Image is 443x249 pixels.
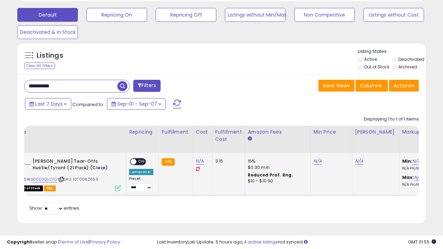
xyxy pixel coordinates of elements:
span: Last 7 Days [35,100,63,107]
button: Repricing On [87,8,147,22]
button: Listings without Min/Max [225,8,286,22]
b: [PERSON_NAME] Tear-Offs Hustle/Tyrant (21 Pack) (Clear) [33,158,117,173]
div: Repricing [129,128,156,136]
div: [PERSON_NAME] [355,128,396,136]
div: Title [15,128,123,136]
button: Deactivated & In Stock [17,25,78,39]
span: Compared to: [72,101,104,108]
span: Sep-01 - Sep-07 [117,100,157,107]
button: Filters [133,80,160,92]
div: Cost [196,128,209,136]
button: Sep-01 - Sep-07 [107,98,166,110]
b: Max: [402,174,414,181]
div: ASIN: [17,158,121,190]
button: Non Competitive [294,8,355,22]
span: Show: entries [29,205,79,211]
button: Last 7 Days [25,98,71,110]
div: $10 - $10.90 [248,178,305,184]
label: Active [364,56,377,62]
span: 2025-09-16 01:55 GMT [408,239,436,245]
div: Amazon AI [129,169,153,175]
div: Fulfillment Cost [215,128,242,143]
div: 3.15 [215,158,239,164]
div: Clear All Filters [24,63,55,69]
span: | SKU: 1070062653 [58,176,98,182]
b: Min: [402,158,413,164]
small: FBA [162,158,174,166]
div: Amazon Fees [248,128,308,136]
button: Default [17,8,78,22]
button: Columns [355,80,388,92]
small: Amazon Fees. [248,136,252,142]
div: seller snap | | [7,239,120,246]
a: N/A [314,158,322,165]
span: All listings that are currently out of stock and unavailable for purchase on Amazon [17,185,43,191]
div: Min Price [314,128,349,136]
button: Repricing Off [156,8,216,22]
label: Archived [398,64,417,70]
a: N/A [196,158,204,165]
button: Save View [318,80,354,92]
label: Out of Stock [364,64,389,70]
a: N/A [412,158,421,165]
p: Listing States: [358,48,426,55]
button: Listings without Cost [363,8,424,22]
a: N/A [414,174,422,181]
span: Columns [360,82,382,89]
h5: Listings [37,51,63,60]
a: 4 active listings [244,239,278,245]
a: Terms of Use [59,239,89,245]
div: Fulfillment [162,128,190,136]
a: B00E0QU27G [31,176,57,182]
span: FBA [44,185,56,191]
div: Preset: [129,176,153,192]
b: Reduced Prof. Rng. [248,172,293,178]
label: Deactivated [398,56,424,62]
span: OFF [136,159,147,165]
button: Actions [389,80,419,92]
a: Privacy Policy [90,239,120,245]
div: Last InventoryLab Update: 5 hours ago, not synced. [157,239,436,246]
strong: Copyright [7,239,32,245]
div: 15% [248,158,305,164]
div: Displaying 1 to 1 of 1 items [364,116,419,123]
a: N/A [355,158,363,165]
div: $0.30 min [248,164,305,171]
